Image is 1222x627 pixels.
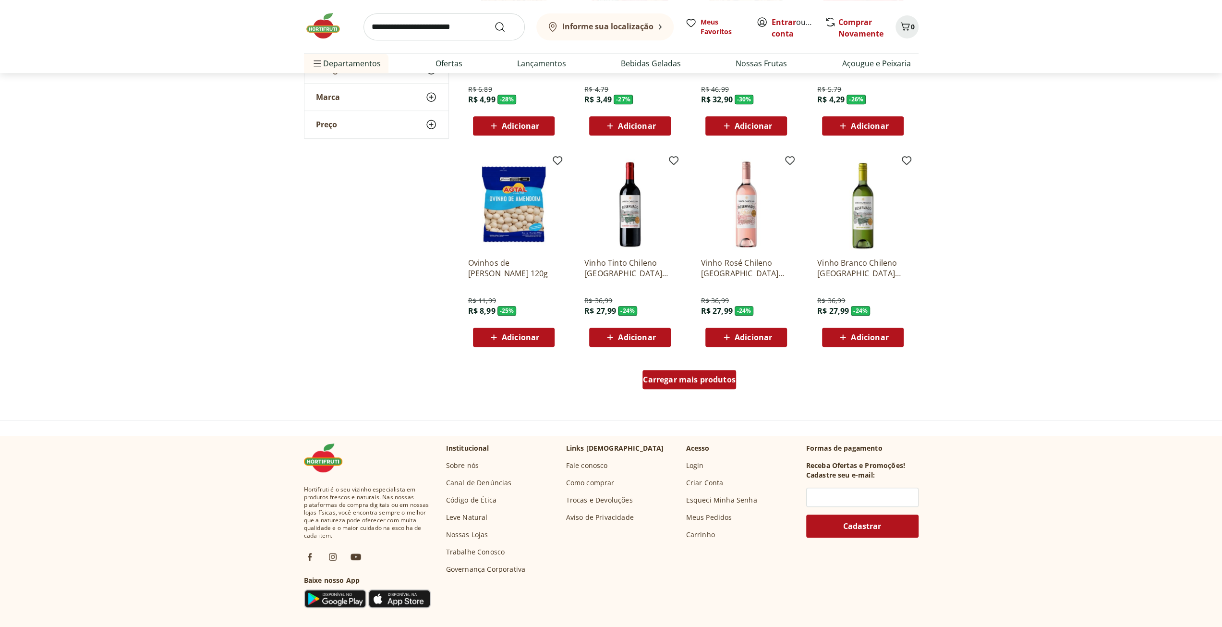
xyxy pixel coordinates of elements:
button: Marca [304,84,448,111]
a: Carregar mais produtos [642,370,736,393]
span: Cadastrar [843,522,881,530]
h3: Baixe nosso App [304,576,431,585]
span: R$ 6,89 [468,85,492,94]
img: App Store Icon [368,589,431,608]
img: Hortifruti [304,443,352,472]
img: Vinho Rosé Chileno Santa Carolina Reservado 750ml [701,159,792,250]
a: Trocas e Devoluções [566,495,633,505]
span: Preço [316,120,337,130]
span: - 28 % [497,95,517,104]
span: 0 [911,22,915,31]
a: Carrinho [686,530,715,540]
button: Adicionar [473,328,555,347]
button: Adicionar [589,116,671,135]
h3: Receba Ofertas e Promoções! [806,461,905,470]
button: Adicionar [822,116,904,135]
button: Adicionar [473,116,555,135]
button: Menu [312,52,323,75]
a: Fale conosco [566,461,608,470]
span: Hortifruti é o seu vizinho especialista em produtos frescos e naturais. Nas nossas plataformas de... [304,486,431,540]
button: Preço [304,111,448,138]
img: Hortifruti [304,12,352,40]
span: Adicionar [851,333,888,341]
a: Ovinhos de [PERSON_NAME] 120g [468,258,559,279]
span: R$ 27,99 [701,306,732,316]
a: Trabalhe Conosco [446,547,505,557]
span: R$ 46,99 [701,85,728,94]
img: ig [327,551,339,563]
span: Departamentos [312,52,381,75]
span: R$ 5,79 [817,85,841,94]
button: Adicionar [822,328,904,347]
span: Adicionar [735,333,772,341]
button: Carrinho [895,15,919,38]
span: R$ 4,99 [468,94,496,105]
span: R$ 36,99 [584,296,612,306]
button: Adicionar [589,328,671,347]
a: Aviso de Privacidade [566,513,634,522]
a: Criar Conta [686,478,724,488]
a: Meus Favoritos [685,17,745,37]
a: Nossas Lojas [446,530,488,540]
img: ytb [350,551,362,563]
span: - 30 % [735,95,754,104]
span: - 27 % [614,95,633,104]
span: - 26 % [847,95,866,104]
a: Bebidas Geladas [621,58,681,69]
a: Canal de Denúncias [446,478,512,488]
img: Vinho Branco Chileno Santa Carolina Reservado Sauvignon Blanc 750ml [817,159,908,250]
span: Adicionar [735,122,772,130]
p: Links [DEMOGRAPHIC_DATA] [566,443,664,453]
span: R$ 3,49 [584,94,612,105]
span: R$ 4,29 [817,94,845,105]
a: Vinho Tinto Chileno [GEOGRAPHIC_DATA] Carménère 750ml [584,258,676,279]
span: - 24 % [735,306,754,316]
span: R$ 11,99 [468,296,496,306]
a: Criar conta [772,17,824,39]
a: Vinho Branco Chileno [GEOGRAPHIC_DATA] Sauvignon Blanc 750ml [817,258,908,279]
span: - 25 % [497,306,517,316]
input: search [363,13,525,40]
button: Informe sua localização [536,13,674,40]
span: Marca [316,93,340,102]
a: Meus Pedidos [686,513,732,522]
span: Meus Favoritos [701,17,745,37]
b: Informe sua localização [562,21,653,32]
p: Acesso [686,443,710,453]
span: Adicionar [618,122,655,130]
span: Carregar mais produtos [643,376,736,383]
a: Como comprar [566,478,615,488]
a: Login [686,461,704,470]
span: R$ 4,79 [584,85,608,94]
span: ou [772,16,814,39]
a: Açougue e Peixaria [842,58,910,69]
button: Adicionar [705,328,787,347]
span: Adicionar [502,333,539,341]
p: Formas de pagamento [806,443,919,453]
span: Adicionar [502,122,539,130]
a: Vinho Rosé Chileno [GEOGRAPHIC_DATA] 750ml [701,258,792,279]
button: Adicionar [705,116,787,135]
a: Código de Ética [446,495,496,505]
a: Comprar Novamente [838,17,883,39]
p: Institucional [446,443,489,453]
h3: Cadastre seu e-mail: [806,470,875,480]
button: Cadastrar [806,515,919,538]
img: Google Play Icon [304,589,366,608]
a: Entrar [772,17,796,27]
span: R$ 32,90 [701,94,732,105]
a: Sobre nós [446,461,479,470]
span: R$ 36,99 [701,296,728,306]
span: R$ 27,99 [817,306,849,316]
a: Lançamentos [517,58,566,69]
span: Adicionar [618,333,655,341]
img: fb [304,551,315,563]
span: R$ 36,99 [817,296,845,306]
button: Submit Search [494,21,517,33]
span: - 24 % [618,306,637,316]
a: Governança Corporativa [446,565,526,574]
